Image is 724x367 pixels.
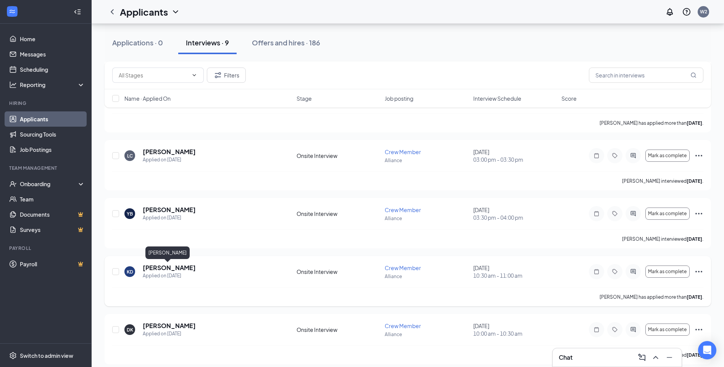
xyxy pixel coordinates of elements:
svg: QuestionInfo [682,7,691,16]
div: [DATE] [473,148,557,163]
button: Mark as complete [645,150,690,162]
a: Sourcing Tools [20,127,85,142]
div: Onsite Interview [297,268,380,275]
span: Crew Member [385,322,421,329]
a: Home [20,31,85,47]
svg: Ellipses [694,209,703,218]
b: [DATE] [687,236,702,242]
svg: Minimize [665,353,674,362]
div: Team Management [9,165,84,171]
svg: Analysis [9,81,17,89]
h5: [PERSON_NAME] [143,322,196,330]
div: Applied on [DATE] [143,330,196,338]
h5: [PERSON_NAME] [143,264,196,272]
input: Search in interviews [589,68,703,83]
span: Crew Member [385,148,421,155]
span: Crew Member [385,264,421,271]
div: KD [127,269,133,275]
svg: ChevronDown [191,72,197,78]
svg: UserCheck [9,180,17,188]
svg: WorkstreamLogo [8,8,16,15]
div: Applied on [DATE] [143,156,196,164]
span: Name · Applied On [124,95,171,102]
h5: [PERSON_NAME] [143,148,196,156]
a: Job Postings [20,142,85,157]
svg: ActiveChat [629,211,638,217]
div: DK [127,327,133,333]
div: Applied on [DATE] [143,272,196,280]
div: Payroll [9,245,84,251]
a: SurveysCrown [20,222,85,237]
button: ChevronUp [650,351,662,364]
span: Job posting [385,95,413,102]
input: All Stages [119,71,188,79]
div: [PERSON_NAME] [145,246,190,259]
p: [PERSON_NAME] interviewed . [622,236,703,242]
svg: ActiveChat [629,269,638,275]
svg: ComposeMessage [637,353,647,362]
svg: Filter [213,71,223,80]
div: Onsite Interview [297,152,380,159]
h3: Chat [559,353,572,362]
button: Minimize [663,351,676,364]
p: [PERSON_NAME] has applied more than . [600,120,703,126]
a: DocumentsCrown [20,207,85,222]
svg: Settings [9,352,17,359]
svg: Note [592,327,601,333]
span: Mark as complete [648,153,687,158]
p: Alliance [385,215,468,222]
b: [DATE] [687,120,702,126]
span: Mark as complete [648,211,687,216]
span: 10:00 am - 10:30 am [473,330,557,337]
span: 03:00 pm - 03:30 pm [473,156,557,163]
div: Open Intercom Messenger [698,341,716,359]
svg: Tag [610,269,619,275]
div: Interviews · 9 [186,38,229,47]
svg: MagnifyingGlass [690,72,697,78]
button: Mark as complete [645,266,690,278]
a: Applicants [20,111,85,127]
svg: Note [592,153,601,159]
span: Interview Schedule [473,95,521,102]
p: Alliance [385,331,468,338]
div: Reporting [20,81,85,89]
h1: Applicants [120,5,168,18]
svg: ChevronUp [651,353,660,362]
span: Crew Member [385,206,421,213]
p: Alliance [385,157,468,164]
div: Onsite Interview [297,326,380,333]
div: Applications · 0 [112,38,163,47]
h5: [PERSON_NAME] [143,206,196,214]
span: Stage [297,95,312,102]
a: Messages [20,47,85,62]
b: [DATE] [687,294,702,300]
svg: Tag [610,211,619,217]
div: Offers and hires · 186 [252,38,320,47]
svg: Tag [610,153,619,159]
button: Mark as complete [645,324,690,336]
svg: ChevronLeft [108,7,117,16]
svg: Note [592,211,601,217]
p: [PERSON_NAME] has applied more than . [600,294,703,300]
svg: Ellipses [694,267,703,276]
p: Alliance [385,273,468,280]
span: Mark as complete [648,327,687,332]
a: Team [20,192,85,207]
div: [DATE] [473,322,557,337]
div: [DATE] [473,264,557,279]
svg: Tag [610,327,619,333]
svg: Collapse [74,8,81,16]
button: Mark as complete [645,208,690,220]
svg: Ellipses [694,325,703,334]
div: Onsite Interview [297,210,380,217]
div: Hiring [9,100,84,106]
p: [PERSON_NAME] interviewed . [622,178,703,184]
span: 03:30 pm - 04:00 pm [473,214,557,221]
b: [DATE] [687,352,702,358]
span: Mark as complete [648,269,687,274]
b: [DATE] [687,178,702,184]
a: PayrollCrown [20,256,85,272]
svg: Ellipses [694,151,703,160]
svg: ChevronDown [171,7,180,16]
